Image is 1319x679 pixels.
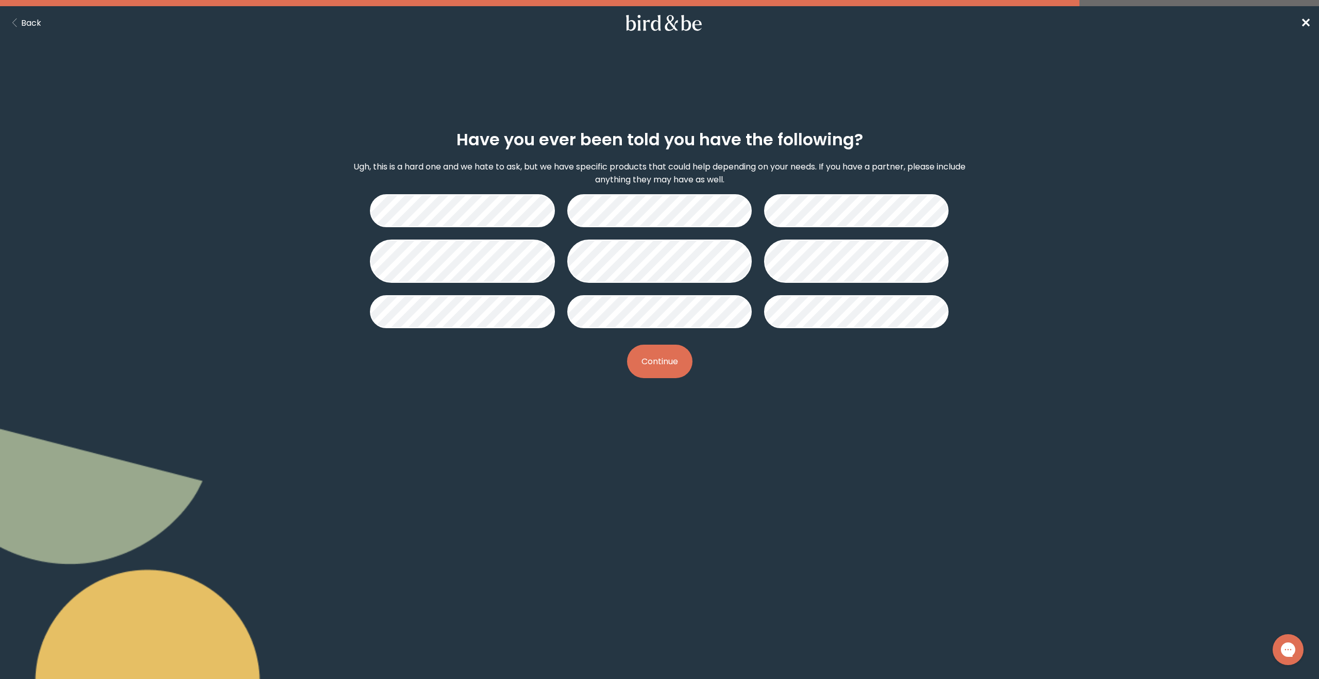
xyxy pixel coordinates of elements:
span: ✕ [1300,14,1311,31]
p: Ugh, this is a hard one and we hate to ask, but we have specific products that could help dependi... [338,160,981,186]
a: ✕ [1300,14,1311,32]
button: Continue [627,345,692,378]
iframe: Gorgias live chat messenger [1267,631,1309,669]
h2: Have you ever been told you have the following? [456,127,863,152]
button: Back Button [8,16,41,29]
